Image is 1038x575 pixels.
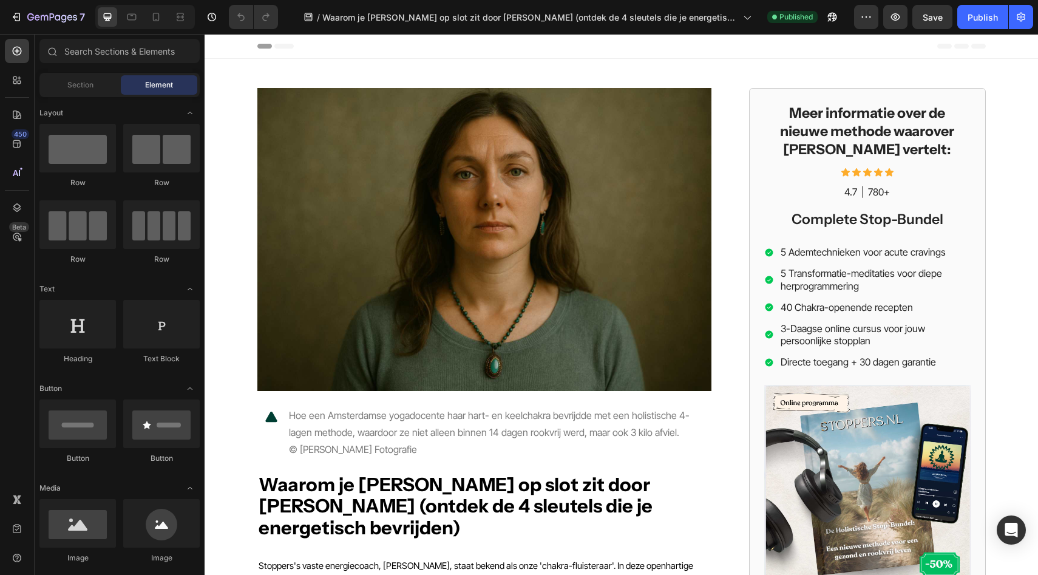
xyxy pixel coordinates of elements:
p: 780+ [663,152,685,165]
div: Beta [9,222,29,232]
span: Layout [39,107,63,118]
iframe: Design area [205,34,1038,575]
h2: Complete Stop-Bundel [560,175,766,196]
div: Text Block [123,353,200,364]
div: Publish [968,11,998,24]
div: 450 [12,129,29,139]
div: Row [39,254,116,265]
button: Publish [957,5,1008,29]
div: Undo/Redo [229,5,278,29]
span: Stoppers's vaste energiecoach, [PERSON_NAME], staat bekend als onze 'chakra-fluisteraar'. In deze... [54,526,504,573]
div: Open Intercom Messenger [997,515,1026,545]
span: Text [39,284,55,294]
button: Save [912,5,952,29]
div: Button [39,453,116,464]
p: | [657,152,659,165]
p: Directe toegang + 30 dagen garantie [576,322,764,335]
p: 4.7 [640,152,653,165]
div: Image [39,553,116,563]
img: gempages_557986052183163897-172b2dc9-4258-47a6-9e37-f3809f4dda92.jpg [560,351,766,557]
span: / [317,11,320,24]
span: Toggle open [180,379,200,398]
span: Button [39,383,62,394]
span: Save [923,12,943,22]
button: 7 [5,5,90,29]
div: Row [123,177,200,188]
span: Media [39,483,61,494]
p: 3-Daagse online cursus voor jouw persoonlijke stopplan [576,288,764,314]
p: 5 Ademtechnieken voor acute cravings [576,212,764,225]
p: 40 Chakra-openende recepten [576,267,764,280]
div: Button [123,453,200,464]
span: Published [779,12,813,22]
span: Toggle open [180,103,200,123]
span: Section [67,80,93,90]
span: Waarom je [PERSON_NAME] op slot zit door [PERSON_NAME] (ontdek de 4 sleutels die je energetisch b... [322,11,738,24]
input: Search Sections & Elements [39,39,200,63]
div: Heading [39,353,116,364]
div: Image [123,553,200,563]
p: 7 [80,10,85,24]
div: Row [123,254,200,265]
span: Element [145,80,173,90]
div: Row [39,177,116,188]
span: Toggle open [180,279,200,299]
span: Toggle open [180,478,200,498]
h2: Meer informatie over de nieuwe methode waarover [PERSON_NAME] vertelt: [560,69,766,126]
p: 5 Transformatie-meditaties voor diepe herprogrammering [576,233,764,259]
